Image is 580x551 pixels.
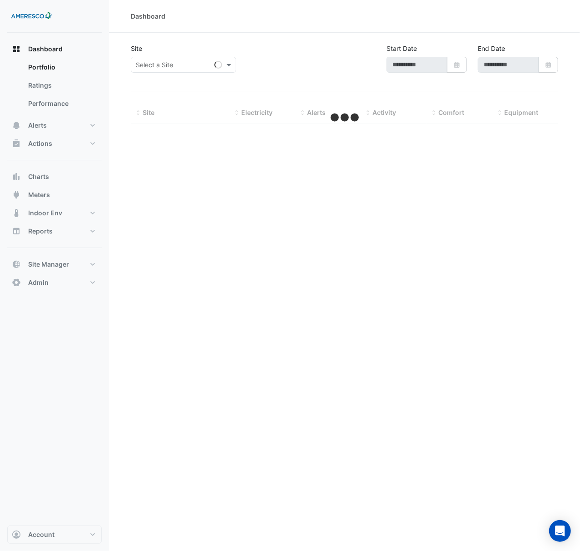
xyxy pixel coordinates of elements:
button: Actions [7,134,102,153]
app-icon: Admin [12,278,21,287]
app-icon: Indoor Env [12,208,21,218]
span: Alerts [28,121,47,130]
span: Meters [28,190,50,199]
app-icon: Charts [12,172,21,181]
span: Comfort [438,109,464,116]
button: Dashboard [7,40,102,58]
app-icon: Dashboard [12,45,21,54]
span: Equipment [504,109,538,116]
a: Ratings [21,76,102,94]
div: Open Intercom Messenger [549,520,571,542]
span: Activity [373,109,397,116]
span: Charts [28,172,49,181]
app-icon: Site Manager [12,260,21,269]
span: Alerts [307,109,326,116]
button: Reports [7,222,102,240]
span: Indoor Env [28,208,62,218]
span: Reports [28,227,53,236]
span: Dashboard [28,45,63,54]
app-icon: Reports [12,227,21,236]
a: Performance [21,94,102,113]
app-icon: Actions [12,139,21,148]
button: Indoor Env [7,204,102,222]
span: Site [143,109,154,116]
a: Portfolio [21,58,102,76]
label: Site [131,44,142,53]
span: Electricity [241,109,273,116]
div: Dashboard [131,11,165,21]
button: Meters [7,186,102,204]
span: Site Manager [28,260,69,269]
button: Charts [7,168,102,186]
button: Account [7,526,102,544]
span: Account [28,530,55,539]
span: Actions [28,139,52,148]
label: Start Date [387,44,417,53]
label: End Date [478,44,505,53]
img: Company Logo [11,7,52,25]
app-icon: Alerts [12,121,21,130]
span: Admin [28,278,49,287]
button: Alerts [7,116,102,134]
app-icon: Meters [12,190,21,199]
div: Dashboard [7,58,102,116]
button: Site Manager [7,255,102,273]
button: Admin [7,273,102,292]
